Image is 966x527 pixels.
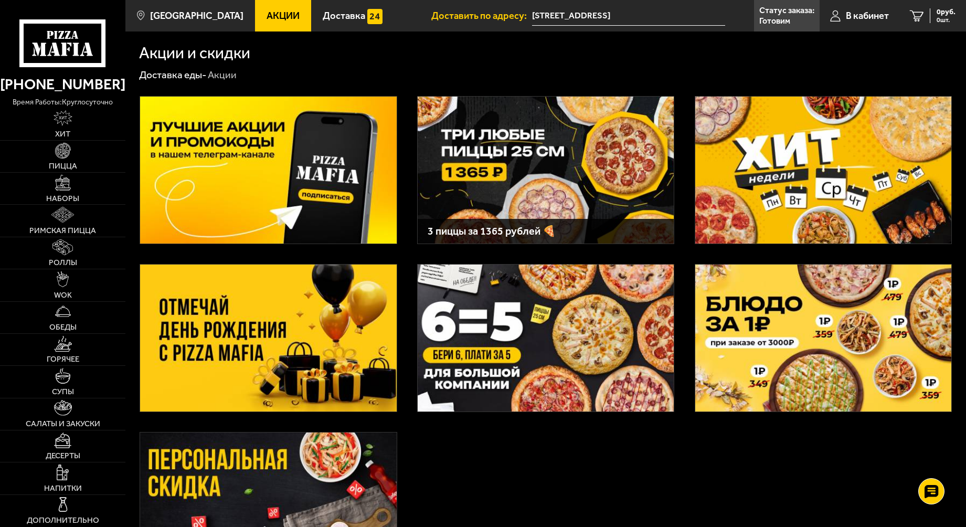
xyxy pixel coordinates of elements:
img: 15daf4d41897b9f0e9f617042186c801.svg [367,9,383,24]
p: Готовим [759,17,790,25]
span: [GEOGRAPHIC_DATA] [150,11,243,20]
h1: Акции и скидки [139,45,250,61]
span: Роллы [49,259,77,267]
div: Акции [208,69,237,82]
span: Супы [52,388,74,396]
span: Горячее [47,355,79,363]
span: Римская пицца [29,227,96,235]
span: Акции [267,11,300,20]
input: Ваш адрес доставки [532,6,725,26]
p: Статус заказа: [759,6,814,15]
span: 0 шт. [937,17,956,23]
span: В кабинет [846,11,889,20]
span: WOK [54,291,72,299]
a: Доставка еды- [139,69,206,81]
span: Десерты [46,452,80,460]
span: Дополнительно [27,517,99,524]
a: 3 пиццы за 1365 рублей 🍕 [417,96,674,244]
span: Наборы [46,195,79,203]
span: Доставка [323,11,365,20]
span: Напитки [44,484,82,492]
span: Доставить по адресу: [431,11,532,20]
span: Салаты и закуски [26,420,100,428]
h3: 3 пиццы за 1365 рублей 🍕 [428,226,664,236]
span: Обеды [49,323,77,331]
span: Пицца [49,162,77,170]
span: 0 руб. [937,8,956,16]
span: Хит [55,130,70,138]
